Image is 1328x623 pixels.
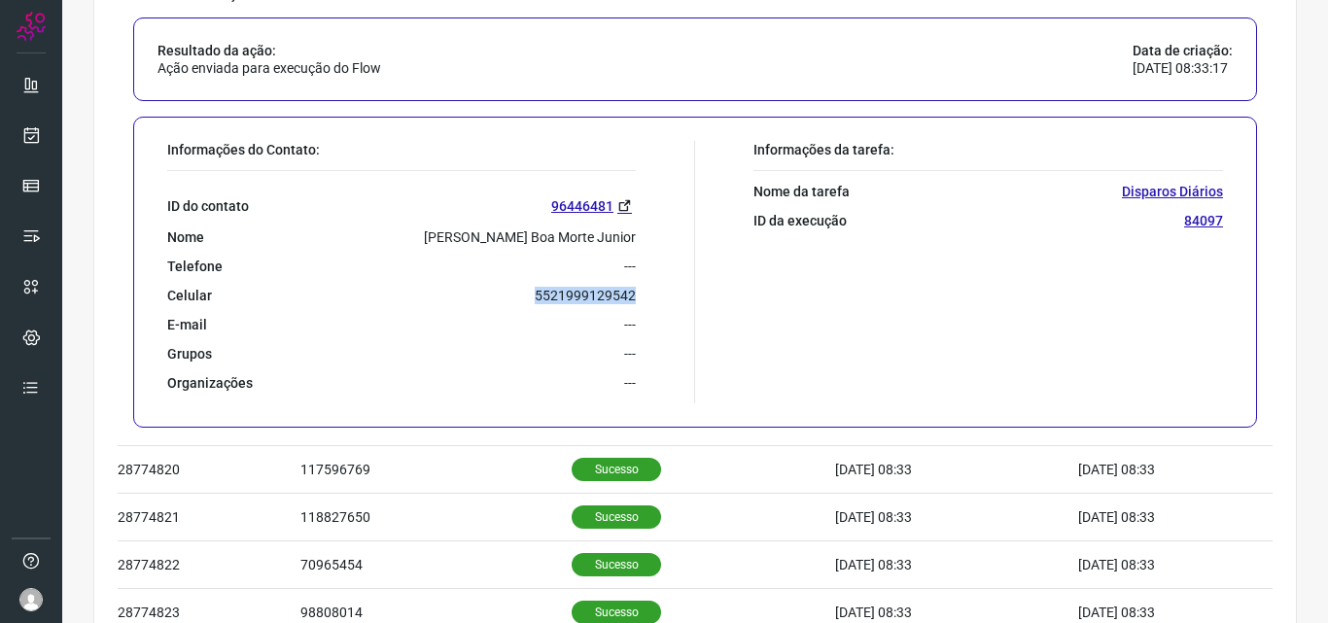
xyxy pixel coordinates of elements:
p: Sucesso [572,553,661,576]
td: [DATE] 08:33 [1078,446,1214,494]
td: 70965454 [300,541,572,589]
p: ID do contato [167,197,249,215]
p: --- [624,258,636,275]
td: [DATE] 08:33 [835,446,1078,494]
img: avatar-user-boy.jpg [19,588,43,611]
p: [DATE] 08:33:17 [1133,59,1233,77]
a: 96446481 [551,194,636,217]
p: [PERSON_NAME] Boa Morte Junior [424,228,636,246]
td: 28774822 [118,541,300,589]
p: Resultado da ação: [157,42,381,59]
img: Logo [17,12,46,41]
td: 28774820 [118,446,300,494]
td: [DATE] 08:33 [835,541,1078,589]
p: Sucesso [572,505,661,529]
p: --- [624,374,636,392]
p: Sucesso [572,458,661,481]
td: 28774821 [118,494,300,541]
p: Data de criação: [1133,42,1233,59]
p: Disparos Diários [1122,183,1223,200]
p: Nome [167,228,204,246]
p: Celular [167,287,212,304]
td: [DATE] 08:33 [835,494,1078,541]
p: Informações do Contato: [167,141,636,158]
td: [DATE] 08:33 [1078,541,1214,589]
p: Ação enviada para execução do Flow [157,59,381,77]
p: 84097 [1184,212,1223,229]
p: Organizações [167,374,253,392]
p: E-mail [167,316,207,333]
p: 5521999129542 [535,287,636,304]
p: Telefone [167,258,223,275]
p: Informações da tarefa: [753,141,1223,158]
td: 117596769 [300,446,572,494]
td: 118827650 [300,494,572,541]
p: ID da execução [753,212,847,229]
p: Nome da tarefa [753,183,850,200]
td: [DATE] 08:33 [1078,494,1214,541]
p: --- [624,316,636,333]
p: --- [624,345,636,363]
p: Grupos [167,345,212,363]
